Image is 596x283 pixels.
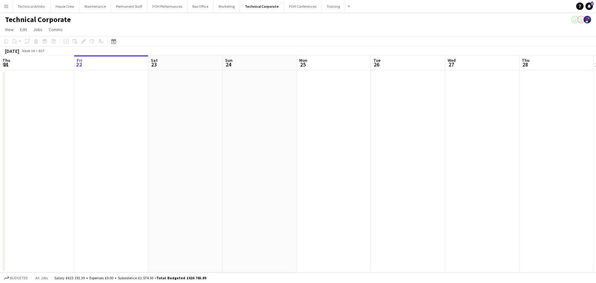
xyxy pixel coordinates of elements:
[13,0,51,12] button: Technical Artistic
[224,61,233,68] span: 24
[77,57,82,63] span: Fri
[584,16,591,23] app-user-avatar: Zubair PERM Dhalla
[147,0,187,12] button: FOH Performances
[46,25,65,34] a: Comms
[38,48,45,53] div: BST
[150,61,158,68] span: 23
[156,276,206,280] span: Total Budgeted £616 765.89
[448,57,456,63] span: Wed
[2,61,10,68] span: 21
[225,57,233,63] span: Sun
[577,16,585,23] app-user-avatar: Liveforce Admin
[373,57,381,63] span: Tue
[76,61,82,68] span: 22
[372,61,381,68] span: 26
[585,2,593,10] a: 7
[5,27,14,32] span: View
[20,48,36,53] span: Week 34
[2,57,10,63] span: Thu
[214,0,240,12] button: Marketing
[17,25,29,34] a: Edit
[5,48,19,54] div: [DATE]
[284,0,322,12] button: FOH Conferences
[3,275,29,281] button: Budgeted
[522,57,530,63] span: Thu
[20,27,27,32] span: Edit
[31,25,45,34] a: Jobs
[49,27,63,32] span: Comms
[79,0,111,12] button: Maintenance
[521,61,530,68] span: 28
[34,276,49,280] span: All jobs
[298,61,307,68] span: 25
[240,0,284,12] button: Technical Corporate
[33,27,43,32] span: Jobs
[187,0,214,12] button: Box Office
[151,57,158,63] span: Sat
[54,276,206,280] div: Salary £615 191.39 + Expenses £0.00 + Subsistence £1 574.50 =
[10,276,28,280] span: Budgeted
[299,57,307,63] span: Mon
[447,61,456,68] span: 27
[111,0,147,12] button: Permanent Staff
[322,0,345,12] button: Training
[2,25,16,34] a: View
[51,0,79,12] button: House Crew
[571,16,579,23] app-user-avatar: Abby Hubbard
[591,2,594,6] span: 7
[5,15,71,24] h1: Technical Corporate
